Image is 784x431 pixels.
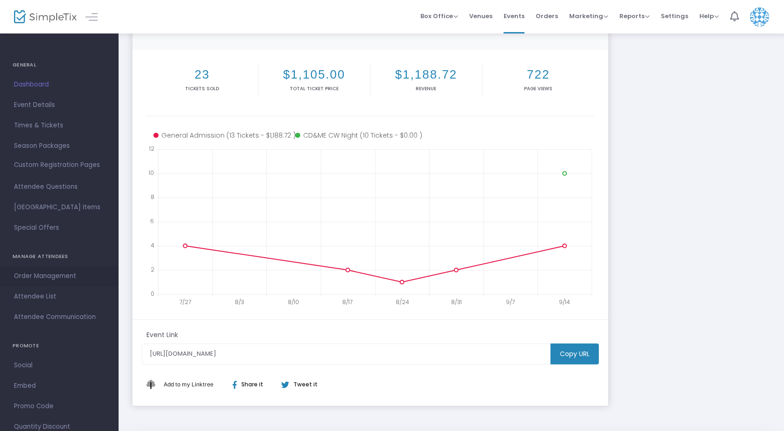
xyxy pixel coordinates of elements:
[14,380,105,392] span: Embed
[14,222,105,234] span: Special Offers
[149,145,154,153] text: 12
[179,298,191,306] text: 7/27
[343,298,353,306] text: 8/17
[13,247,106,266] h4: MANAGE ATTENDEES
[559,298,571,306] text: 9/14
[661,4,688,28] span: Settings
[14,311,105,323] span: Attendee Communication
[13,337,106,355] h4: PROMOTE
[146,380,161,389] img: linktree
[235,298,244,306] text: 8/3
[14,201,105,213] span: [GEOGRAPHIC_DATA] Items
[619,12,650,20] span: Reports
[14,160,100,170] span: Custom Registration Pages
[536,4,558,28] span: Orders
[506,298,515,306] text: 9/7
[14,79,105,91] span: Dashboard
[14,181,105,193] span: Attendee Questions
[699,12,719,20] span: Help
[272,380,322,389] div: Tweet it
[161,373,216,396] button: Add This to My Linktree
[151,265,154,273] text: 2
[14,359,105,371] span: Social
[288,298,299,306] text: 8/10
[260,85,368,92] p: Total Ticket Price
[14,119,105,132] span: Times & Tickets
[146,330,178,340] m-panel-subtitle: Event Link
[504,4,525,28] span: Events
[551,344,599,365] m-button: Copy URL
[150,217,154,225] text: 6
[148,85,256,92] p: Tickets sold
[569,12,608,20] span: Marketing
[485,85,593,92] p: Page Views
[164,381,213,388] span: Add to my Linktree
[396,298,409,306] text: 8/24
[451,298,462,306] text: 8/31
[151,241,154,249] text: 4
[260,67,368,82] h2: $1,105.00
[372,85,480,92] p: Revenue
[14,291,105,303] span: Attendee List
[14,140,105,152] span: Season Packages
[148,67,256,82] h2: 23
[13,56,106,74] h4: GENERAL
[372,67,480,82] h2: $1,188.72
[148,169,154,177] text: 10
[420,12,458,20] span: Box Office
[14,99,105,111] span: Event Details
[151,290,154,298] text: 0
[151,193,154,201] text: 8
[469,4,492,28] span: Venues
[14,400,105,412] span: Promo Code
[14,270,105,282] span: Order Management
[485,67,593,82] h2: 722
[223,380,281,389] div: Share it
